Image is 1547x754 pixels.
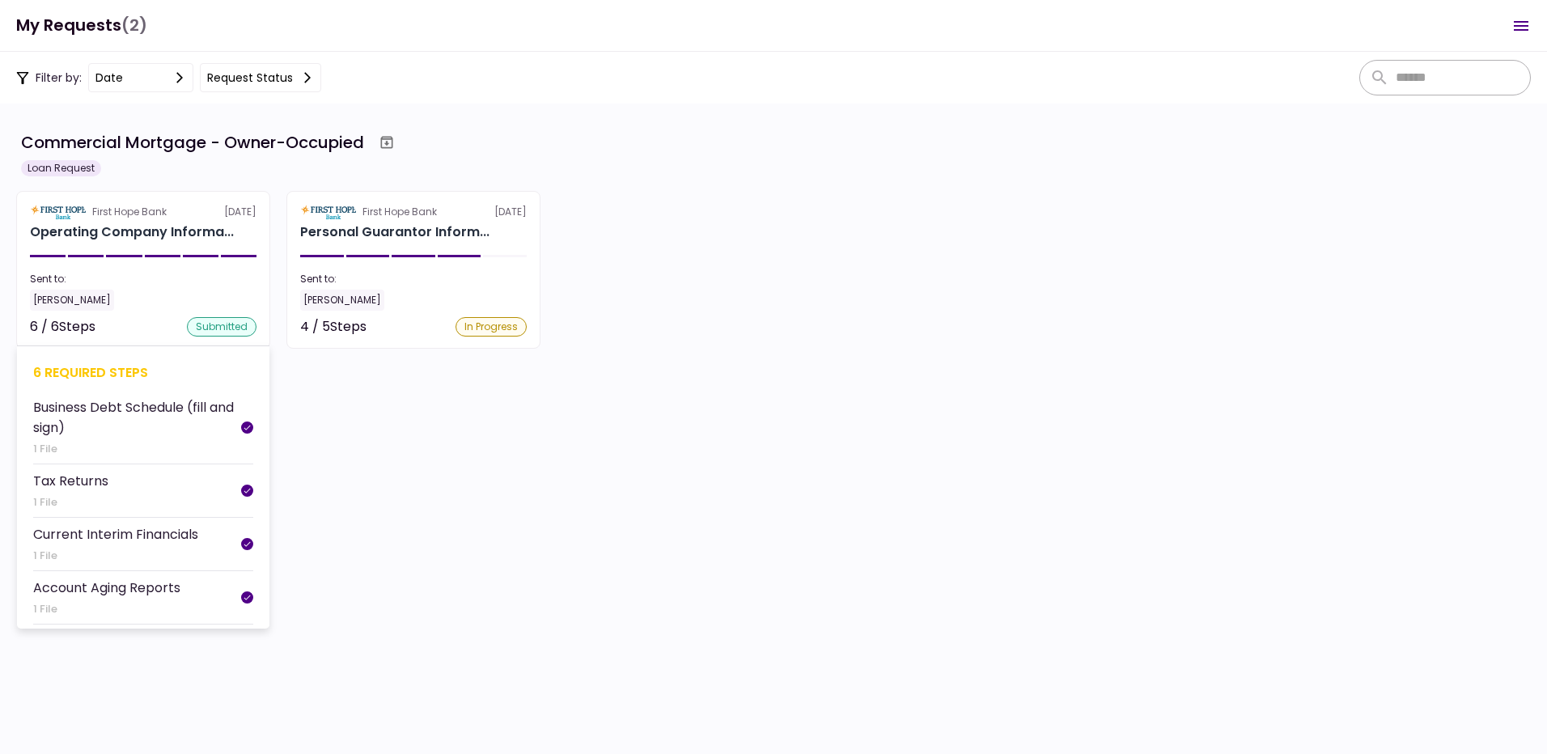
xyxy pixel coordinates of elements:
[95,69,123,87] div: date
[300,317,367,337] div: 4 / 5 Steps
[30,272,256,286] div: Sent to:
[33,601,180,617] div: 1 File
[362,205,437,219] div: First Hope Bank
[30,317,95,337] div: 6 / 6 Steps
[33,362,253,383] div: 6 required steps
[30,222,234,242] div: Operating Company Information
[33,441,241,457] div: 1 File
[300,205,356,219] img: Partner logo
[187,317,256,337] div: submitted
[16,63,321,92] div: Filter by:
[1502,6,1541,45] button: Open menu
[33,494,108,510] div: 1 File
[200,63,321,92] button: Request status
[30,205,86,219] img: Partner logo
[33,578,180,598] div: Account Aging Reports
[33,397,241,438] div: Business Debt Schedule (fill and sign)
[88,63,193,92] button: date
[21,130,364,155] div: Commercial Mortgage - Owner-Occupied
[121,9,147,42] span: (2)
[92,205,167,219] div: First Hope Bank
[372,128,401,157] button: Archive workflow
[33,524,198,544] div: Current Interim Financials
[300,205,527,219] div: [DATE]
[300,290,384,311] div: [PERSON_NAME]
[33,548,198,564] div: 1 File
[30,205,256,219] div: [DATE]
[456,317,527,337] div: In Progress
[33,471,108,491] div: Tax Returns
[300,272,527,286] div: Sent to:
[30,290,114,311] div: [PERSON_NAME]
[300,222,490,242] div: Personal Guarantor Information
[16,9,147,42] h1: My Requests
[21,160,101,176] div: Loan Request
